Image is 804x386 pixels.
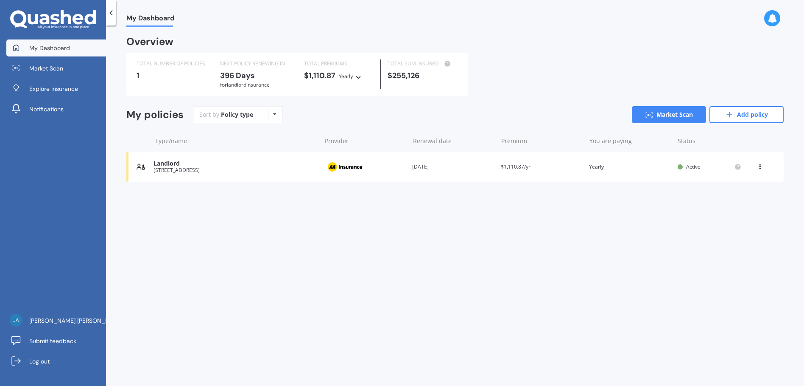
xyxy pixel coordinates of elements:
div: My policies [126,109,184,121]
a: Add policy [709,106,784,123]
a: Market Scan [632,106,706,123]
div: 1 [137,71,206,80]
div: Type/name [155,137,318,145]
a: Submit feedback [6,332,106,349]
div: $255,126 [388,71,457,80]
a: Explore insurance [6,80,106,97]
img: 5c2e890f3cd28400d36215a37ea09ddf [10,314,22,327]
div: Status [678,137,741,145]
div: Yearly [339,72,353,81]
span: $1,110.87/yr [501,163,530,170]
div: Provider [325,137,406,145]
div: Landlord [154,160,317,167]
div: TOTAL PREMIUMS [304,59,374,68]
div: Overview [126,37,173,46]
img: AA [324,159,366,175]
a: [PERSON_NAME] [PERSON_NAME] [6,312,106,329]
div: Policy type [221,110,253,119]
div: Premium [501,137,583,145]
a: Notifications [6,101,106,118]
b: 396 Days [220,70,255,81]
div: Sort by: [199,110,253,119]
span: Submit feedback [29,337,76,345]
div: [DATE] [412,163,494,171]
span: [PERSON_NAME] [PERSON_NAME] [29,316,123,325]
a: My Dashboard [6,39,106,56]
span: My Dashboard [126,14,174,25]
span: Explore insurance [29,85,78,93]
div: Yearly [589,163,671,171]
div: $1,110.87 [304,71,374,81]
div: NEXT POLICY RENEWING IN [220,59,290,68]
a: Market Scan [6,60,106,77]
div: You are paying [589,137,671,145]
div: [STREET_ADDRESS] [154,167,317,173]
div: TOTAL NUMBER OF POLICIES [137,59,206,68]
span: for Landlord insurance [220,81,270,88]
span: My Dashboard [29,44,70,52]
span: Market Scan [29,64,63,73]
div: Renewal date [413,137,494,145]
a: Log out [6,353,106,370]
span: Active [686,163,701,170]
div: TOTAL SUM INSURED [388,59,457,68]
span: Notifications [29,105,64,113]
img: Landlord [137,163,145,171]
span: Log out [29,357,50,366]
